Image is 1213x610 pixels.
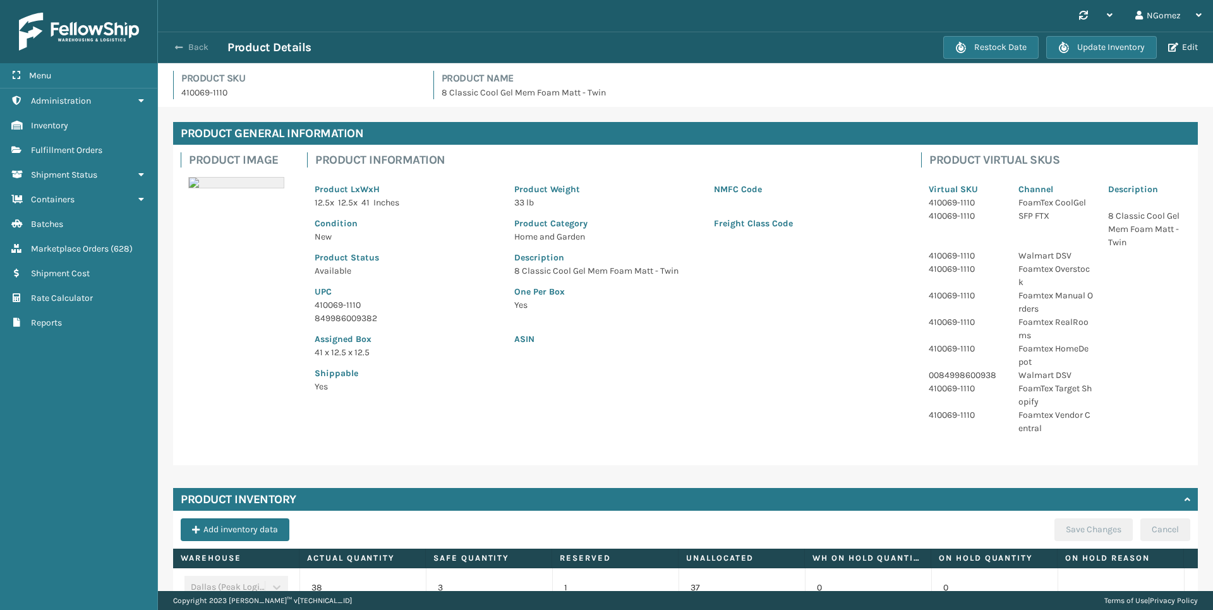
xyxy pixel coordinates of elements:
p: Walmart DSV [1018,249,1093,262]
div: | [1104,591,1198,610]
p: Condition [315,217,499,230]
img: 51104088640_40f294f443_o-scaled-700x700.jpg [188,177,284,188]
p: New [315,230,499,243]
button: Add inventory data [181,518,289,541]
p: 410069-1110 [181,86,418,99]
p: 410069-1110 [929,315,1003,329]
h4: Product Virtual SKUs [929,152,1190,168]
p: UPC [315,285,499,298]
p: Description [1108,183,1183,196]
label: On Hold Quantity [939,552,1049,564]
h4: Product Inventory [181,492,296,507]
span: Inventory [31,120,68,131]
p: Copyright 2023 [PERSON_NAME]™ v [TECHNICAL_ID] [173,591,352,610]
p: 410069-1110 [929,249,1003,262]
p: Description [514,251,898,264]
p: 41 x 12.5 x 12.5 [315,346,499,359]
p: 8 Classic Cool Gel Mem Foam Matt - Twin [514,264,898,278]
p: Foamtex RealRooms [1018,315,1093,342]
p: Freight Class Code [714,217,898,230]
button: Back [169,42,227,53]
p: 410069-1110 [929,342,1003,355]
span: Fulfillment Orders [31,145,102,156]
p: FoamTex CoolGel [1018,196,1093,209]
button: Edit [1164,42,1202,53]
p: 410069-1110 [929,196,1003,209]
h4: Product Name [442,71,1198,86]
td: 3 [426,568,552,607]
p: Shippable [315,367,499,380]
p: Home and Garden [514,230,699,243]
p: 410069-1110 [929,262,1003,276]
span: Menu [29,70,51,81]
label: Reserved [560,552,670,564]
label: Warehouse [181,552,291,564]
td: 38 [299,568,426,607]
img: logo [19,13,139,51]
p: Yes [315,380,499,393]
p: NMFC Code [714,183,898,196]
span: Rate Calculator [31,293,93,303]
p: 410069-1110 [929,408,1003,422]
p: Yes [514,298,898,312]
p: Walmart DSV [1018,369,1093,382]
h4: Product SKU [181,71,418,86]
h4: Product General Information [173,122,1198,145]
p: Product Status [315,251,499,264]
p: SFP FTX [1018,209,1093,223]
span: Shipment Status [31,169,97,180]
p: 410069-1110 [315,298,499,312]
span: Containers [31,194,75,205]
p: Available [315,264,499,278]
a: Terms of Use [1104,596,1148,605]
p: One Per Box [514,285,898,298]
span: Reports [31,317,62,328]
span: Marketplace Orders [31,243,109,254]
span: Batches [31,219,63,229]
p: Product LxWxH [315,183,499,196]
span: 12.5 x [315,197,334,208]
span: 41 [361,197,370,208]
span: Inches [373,197,399,208]
button: Save Changes [1054,518,1133,541]
p: Product Weight [514,183,699,196]
span: Administration [31,95,91,106]
p: Foamtex HomeDepot [1018,342,1093,369]
p: 1 [564,582,667,594]
td: 37 [679,568,805,607]
p: 410069-1110 [929,209,1003,223]
label: WH On hold quantity [812,552,923,564]
h4: Product Image [189,152,292,168]
p: FoamTex Target Shopify [1018,382,1093,408]
p: 410069-1110 [929,382,1003,395]
span: Shipment Cost [31,268,90,279]
p: Foamtex Overstock [1018,262,1093,289]
p: 8 Classic Cool Gel Mem Foam Matt - Twin [1108,209,1183,249]
p: Foamtex Manual Orders [1018,289,1093,315]
h3: Product Details [227,40,311,55]
td: 0 [931,568,1058,607]
label: Unallocated [686,552,797,564]
a: Privacy Policy [1150,596,1198,605]
p: Product Category [514,217,699,230]
p: 849986009382 [315,312,499,325]
span: 33 lb [514,197,534,208]
label: On Hold Reason [1065,552,1176,564]
p: Channel [1018,183,1093,196]
p: Foamtex Vendor Central [1018,408,1093,435]
td: 0 [805,568,931,607]
p: Virtual SKU [929,183,1003,196]
span: ( 628 ) [111,243,133,254]
p: Assigned Box [315,332,499,346]
p: 0084998600938 [929,369,1003,382]
span: 12.5 x [338,197,358,208]
p: 8 Classic Cool Gel Mem Foam Matt - Twin [442,86,1198,99]
button: Cancel [1140,518,1190,541]
button: Update Inventory [1046,36,1157,59]
p: ASIN [514,332,898,346]
p: 410069-1110 [929,289,1003,302]
button: Restock Date [943,36,1039,59]
label: Safe Quantity [433,552,544,564]
label: Actual Quantity [307,552,418,564]
h4: Product Information [315,152,906,168]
